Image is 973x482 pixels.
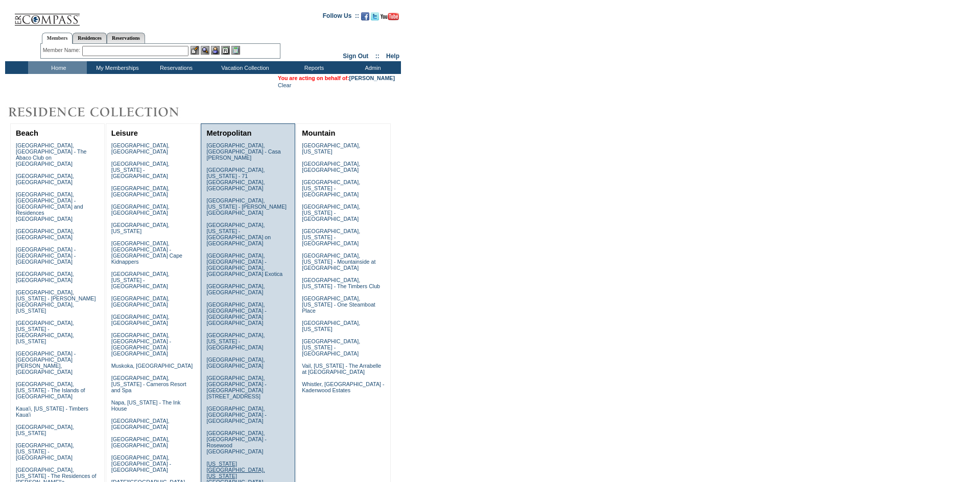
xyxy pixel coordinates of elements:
a: [GEOGRAPHIC_DATA], [US_STATE] - [GEOGRAPHIC_DATA] [302,204,360,222]
a: Reservations [107,33,145,43]
a: Leisure [111,129,138,137]
span: You are acting on behalf of: [278,75,395,81]
a: [GEOGRAPHIC_DATA], [GEOGRAPHIC_DATA] - [GEOGRAPHIC_DATA] Cape Kidnappers [111,240,182,265]
a: [GEOGRAPHIC_DATA], [GEOGRAPHIC_DATA] - Casa [PERSON_NAME] [206,142,280,161]
a: [GEOGRAPHIC_DATA], [GEOGRAPHIC_DATA] [111,142,170,155]
a: [GEOGRAPHIC_DATA], [US_STATE] - [GEOGRAPHIC_DATA] on [GEOGRAPHIC_DATA] [206,222,271,246]
a: [GEOGRAPHIC_DATA], [GEOGRAPHIC_DATA] - Rosewood [GEOGRAPHIC_DATA] [206,430,266,454]
a: [GEOGRAPHIC_DATA], [GEOGRAPHIC_DATA] [16,173,74,185]
a: [GEOGRAPHIC_DATA], [GEOGRAPHIC_DATA] [16,228,74,240]
a: Subscribe to our YouTube Channel [381,15,399,21]
a: [GEOGRAPHIC_DATA], [US_STATE] - The Islands of [GEOGRAPHIC_DATA] [16,381,85,399]
img: Destinations by Exclusive Resorts [5,102,204,122]
a: [GEOGRAPHIC_DATA], [US_STATE] - [GEOGRAPHIC_DATA] [302,338,360,357]
a: [GEOGRAPHIC_DATA], [US_STATE] [111,222,170,234]
a: [GEOGRAPHIC_DATA], [GEOGRAPHIC_DATA] [111,185,170,197]
a: [GEOGRAPHIC_DATA], [US_STATE] [302,320,360,332]
a: [GEOGRAPHIC_DATA] - [GEOGRAPHIC_DATA][PERSON_NAME], [GEOGRAPHIC_DATA] [16,350,76,375]
a: [GEOGRAPHIC_DATA], [GEOGRAPHIC_DATA] [111,418,170,430]
a: [GEOGRAPHIC_DATA], [GEOGRAPHIC_DATA] - [GEOGRAPHIC_DATA] [GEOGRAPHIC_DATA] [206,301,266,326]
a: [GEOGRAPHIC_DATA], [GEOGRAPHIC_DATA] - The Abaco Club on [GEOGRAPHIC_DATA] [16,142,87,167]
a: [PERSON_NAME] [349,75,395,81]
a: [GEOGRAPHIC_DATA], [US_STATE] - Carneros Resort and Spa [111,375,186,393]
a: [GEOGRAPHIC_DATA], [US_STATE] - [GEOGRAPHIC_DATA] [302,228,360,246]
a: Mountain [302,129,335,137]
a: [GEOGRAPHIC_DATA], [GEOGRAPHIC_DATA] [16,271,74,283]
a: Residences [73,33,107,43]
a: Become our fan on Facebook [361,15,369,21]
td: Reservations [146,61,204,74]
a: [GEOGRAPHIC_DATA], [GEOGRAPHIC_DATA] [206,283,265,295]
img: Compass Home [14,5,80,26]
a: Kaua'i, [US_STATE] - Timbers Kaua'i [16,405,88,418]
img: Reservations [221,46,230,55]
a: [GEOGRAPHIC_DATA], [US_STATE] - Mountainside at [GEOGRAPHIC_DATA] [302,252,375,271]
a: [GEOGRAPHIC_DATA], [GEOGRAPHIC_DATA] [111,314,170,326]
a: [GEOGRAPHIC_DATA], [GEOGRAPHIC_DATA] [111,295,170,308]
a: [GEOGRAPHIC_DATA], [GEOGRAPHIC_DATA] [111,436,170,448]
img: b_calculator.gif [231,46,240,55]
a: [GEOGRAPHIC_DATA], [US_STATE] - [GEOGRAPHIC_DATA] [16,442,74,461]
a: [GEOGRAPHIC_DATA], [US_STATE] - The Timbers Club [302,277,380,289]
td: My Memberships [87,61,146,74]
img: Subscribe to our YouTube Channel [381,13,399,20]
a: [GEOGRAPHIC_DATA], [US_STATE] - [GEOGRAPHIC_DATA] [111,271,170,289]
a: Help [386,53,399,60]
a: [GEOGRAPHIC_DATA], [GEOGRAPHIC_DATA] - [GEOGRAPHIC_DATA][STREET_ADDRESS] [206,375,266,399]
a: [GEOGRAPHIC_DATA], [US_STATE] - 71 [GEOGRAPHIC_DATA], [GEOGRAPHIC_DATA] [206,167,265,191]
a: Vail, [US_STATE] - The Arrabelle at [GEOGRAPHIC_DATA] [302,363,381,375]
a: Napa, [US_STATE] - The Ink House [111,399,181,412]
a: [GEOGRAPHIC_DATA], [US_STATE] - [GEOGRAPHIC_DATA] [206,332,265,350]
a: [GEOGRAPHIC_DATA], [GEOGRAPHIC_DATA] - [GEOGRAPHIC_DATA] [GEOGRAPHIC_DATA] [111,332,171,357]
img: Follow us on Twitter [371,12,379,20]
a: [GEOGRAPHIC_DATA], [GEOGRAPHIC_DATA] [206,357,265,369]
td: Follow Us :: [323,11,359,23]
a: Metropolitan [206,129,251,137]
img: b_edit.gif [191,46,199,55]
img: Become our fan on Facebook [361,12,369,20]
a: [GEOGRAPHIC_DATA], [GEOGRAPHIC_DATA] [302,161,360,173]
a: Sign Out [343,53,368,60]
td: Vacation Collection [204,61,283,74]
td: Admin [342,61,401,74]
a: [GEOGRAPHIC_DATA], [US_STATE] - [PERSON_NAME][GEOGRAPHIC_DATA], [US_STATE] [16,289,96,314]
a: [GEOGRAPHIC_DATA], [US_STATE] [16,424,74,436]
td: Reports [283,61,342,74]
div: Member Name: [43,46,82,55]
td: Home [28,61,87,74]
a: [GEOGRAPHIC_DATA], [US_STATE] - [GEOGRAPHIC_DATA] [111,161,170,179]
img: i.gif [5,15,13,16]
a: [GEOGRAPHIC_DATA], [US_STATE] - One Steamboat Place [302,295,375,314]
a: Clear [278,82,291,88]
img: View [201,46,209,55]
a: [GEOGRAPHIC_DATA], [GEOGRAPHIC_DATA] - [GEOGRAPHIC_DATA] [206,405,266,424]
a: [GEOGRAPHIC_DATA], [GEOGRAPHIC_DATA] - [GEOGRAPHIC_DATA], [GEOGRAPHIC_DATA] Exotica [206,252,282,277]
span: :: [375,53,379,60]
a: [GEOGRAPHIC_DATA] - [GEOGRAPHIC_DATA] - [GEOGRAPHIC_DATA] [16,246,76,265]
a: Whistler, [GEOGRAPHIC_DATA] - Kadenwood Estates [302,381,384,393]
a: [GEOGRAPHIC_DATA], [US_STATE] - [GEOGRAPHIC_DATA], [US_STATE] [16,320,74,344]
a: [GEOGRAPHIC_DATA], [US_STATE] - [GEOGRAPHIC_DATA] [302,179,360,197]
a: Muskoka, [GEOGRAPHIC_DATA] [111,363,193,369]
a: [GEOGRAPHIC_DATA], [US_STATE] [302,142,360,155]
a: [GEOGRAPHIC_DATA], [GEOGRAPHIC_DATA] [111,204,170,216]
a: Members [42,33,73,44]
img: Impersonate [211,46,220,55]
a: [GEOGRAPHIC_DATA], [GEOGRAPHIC_DATA] - [GEOGRAPHIC_DATA] [111,454,171,473]
a: [GEOGRAPHIC_DATA], [US_STATE] - [PERSON_NAME][GEOGRAPHIC_DATA] [206,197,287,216]
a: Follow us on Twitter [371,15,379,21]
a: Beach [16,129,38,137]
a: [GEOGRAPHIC_DATA], [GEOGRAPHIC_DATA] - [GEOGRAPHIC_DATA] and Residences [GEOGRAPHIC_DATA] [16,191,83,222]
